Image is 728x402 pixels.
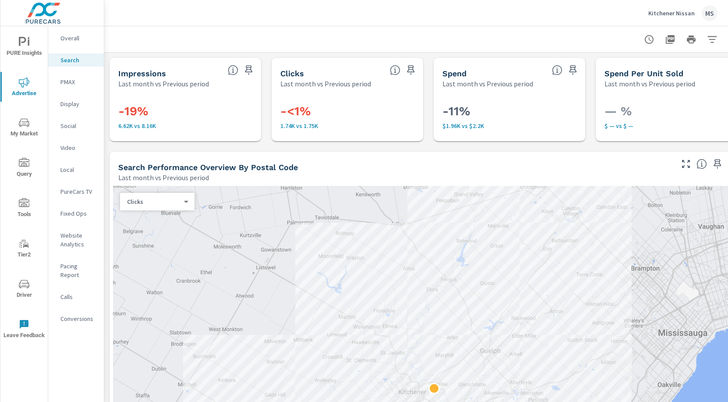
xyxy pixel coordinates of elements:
h5: Spend [442,69,466,78]
div: nav menu [0,26,48,349]
div: Clicks [120,198,187,206]
span: Advertise [3,77,45,99]
h3: -19% [118,104,252,119]
span: The number of times an ad was clicked by a consumer. [390,65,400,75]
h5: Impressions [118,69,166,78]
div: Website Analytics [48,229,104,251]
div: Local [48,163,104,176]
span: Save this to your personalized report [566,63,580,77]
div: Fixed Ops [48,207,104,220]
div: Search [48,53,104,67]
div: PMAX [48,75,104,89]
p: Video [60,143,97,152]
p: Local [60,165,97,174]
span: PURE Insights [3,37,45,58]
p: Display [60,100,97,108]
h3: -<1% [280,104,414,119]
span: The number of times an ad was shown on your behalf. [228,65,238,75]
div: MS [702,5,717,21]
h3: -11% [442,104,576,119]
span: Tier2 [3,238,45,260]
p: Last month vs Previous period [604,78,695,89]
p: Calls [60,292,97,301]
span: Save this to your personalized report [710,157,724,171]
p: PureCars TV [60,187,97,196]
span: The amount of money spent on advertising during the period. [552,65,562,75]
span: Leave Feedback [3,319,45,341]
p: $1,964 vs $2,200 [442,122,576,129]
p: Kitchener Nissan [648,9,695,17]
p: Pacing Report [60,262,97,279]
button: Make Fullscreen [679,157,693,171]
p: PMAX [60,78,97,86]
span: My Market [3,117,45,139]
div: Calls [48,290,104,303]
p: 6,619 vs 8,159 [118,122,252,129]
span: Query [3,158,45,179]
span: Tools [3,198,45,220]
p: Conversions [60,314,97,323]
div: PureCars TV [48,185,104,198]
p: Clicks [127,198,180,206]
div: Display [48,97,104,110]
div: Social [48,119,104,132]
p: Fixed Ops [60,209,97,218]
span: Understand Search performance data by postal code. Individual postal codes can be selected and ex... [696,159,707,169]
p: Last month vs Previous period [442,78,533,89]
div: Overall [48,32,104,45]
span: Save this to your personalized report [404,63,418,77]
p: Last month vs Previous period [280,78,371,89]
p: Website Analytics [60,231,97,249]
button: Print Report [682,31,700,48]
button: "Export Report to PDF" [661,31,679,48]
p: Last month vs Previous period [118,78,209,89]
p: Last month vs Previous period [118,172,209,183]
h5: Search Performance Overview By Postal Code [118,163,298,172]
div: Conversions [48,312,104,325]
div: Video [48,141,104,154]
h5: Clicks [280,69,304,78]
div: Pacing Report [48,260,104,281]
p: Search [60,56,97,64]
p: 1,737 vs 1,751 [280,122,414,129]
p: Social [60,121,97,130]
button: Apply Filters [703,31,721,48]
h5: Spend Per Unit Sold [604,69,683,78]
p: Overall [60,34,97,43]
span: Driver [3,279,45,300]
span: Save this to your personalized report [242,63,256,77]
